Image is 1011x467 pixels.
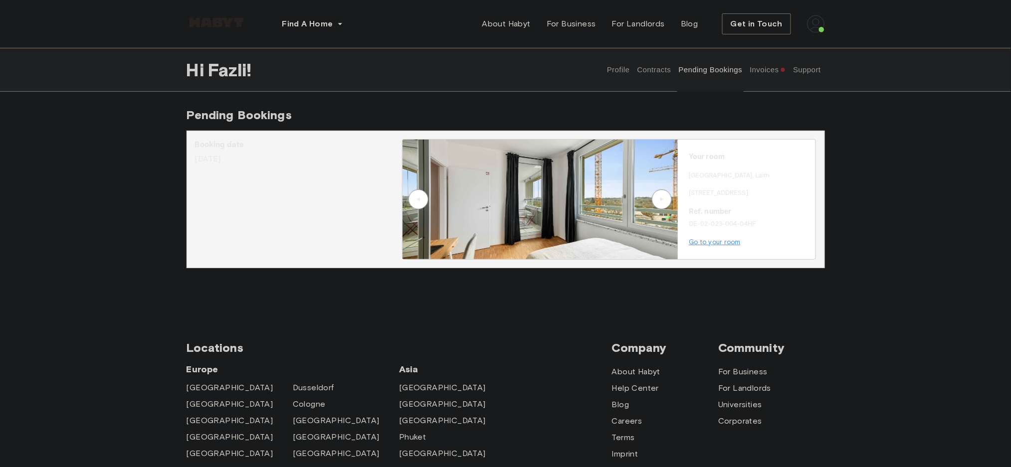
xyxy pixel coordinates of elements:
[689,219,811,229] p: DE-02-023-004-04HF
[612,415,642,427] a: Careers
[604,14,673,34] a: For Landlords
[399,382,486,394] a: [GEOGRAPHIC_DATA]
[403,140,678,259] img: Image of the room
[807,15,825,33] img: avatar
[673,14,706,34] a: Blog
[612,382,659,394] a: Help Center
[187,431,273,443] a: [GEOGRAPHIC_DATA]
[612,18,665,30] span: For Landlords
[208,59,252,80] span: Fazli !
[612,399,629,411] a: Blog
[187,340,612,355] span: Locations
[399,398,486,410] a: [GEOGRAPHIC_DATA]
[722,13,791,34] button: Get in Touch
[399,415,486,427] a: [GEOGRAPHIC_DATA]
[482,18,531,30] span: About Habyt
[612,366,660,378] a: About Habyt
[718,399,762,411] a: Universities
[731,18,783,30] span: Get in Touch
[539,14,604,34] a: For Business
[636,48,672,92] button: Contracts
[718,382,771,394] a: For Landlords
[612,448,638,460] a: Imprint
[681,18,698,30] span: Blog
[282,18,333,30] span: Find A Home
[689,152,811,163] p: Your room
[413,196,423,202] div: ▲
[718,366,768,378] a: For Business
[718,415,762,427] a: Corporates
[657,196,667,202] div: ▲
[187,17,246,27] img: Habyt
[689,238,741,246] a: Go to your room
[187,415,273,427] a: [GEOGRAPHIC_DATA]
[399,448,486,460] a: [GEOGRAPHIC_DATA]
[187,398,273,410] a: [GEOGRAPHIC_DATA]
[612,432,635,444] a: Terms
[187,59,208,80] span: Hi
[749,48,787,92] button: Invoices
[187,382,273,394] a: [GEOGRAPHIC_DATA]
[195,139,402,151] p: Booking date
[612,340,718,355] span: Company
[606,48,631,92] button: Profile
[187,363,400,375] span: Europe
[399,431,426,443] a: Phuket
[474,14,539,34] a: About Habyt
[604,48,825,92] div: user profile tabs
[293,398,326,410] a: Cologne
[399,363,505,375] span: Asia
[689,171,770,181] p: [GEOGRAPHIC_DATA] , Laim
[547,18,596,30] span: For Business
[187,108,292,122] span: Pending Bookings
[792,48,822,92] button: Support
[187,448,273,460] a: [GEOGRAPHIC_DATA]
[718,340,824,355] span: Community
[689,188,811,198] p: [STREET_ADDRESS]
[293,448,380,460] a: [GEOGRAPHIC_DATA]
[293,415,380,427] a: [GEOGRAPHIC_DATA]
[677,48,744,92] button: Pending Bookings
[689,206,811,218] p: Ref. number
[274,14,351,34] button: Find A Home
[195,139,402,165] div: [DATE]
[293,382,334,394] a: Dusseldorf
[293,431,380,443] a: [GEOGRAPHIC_DATA]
